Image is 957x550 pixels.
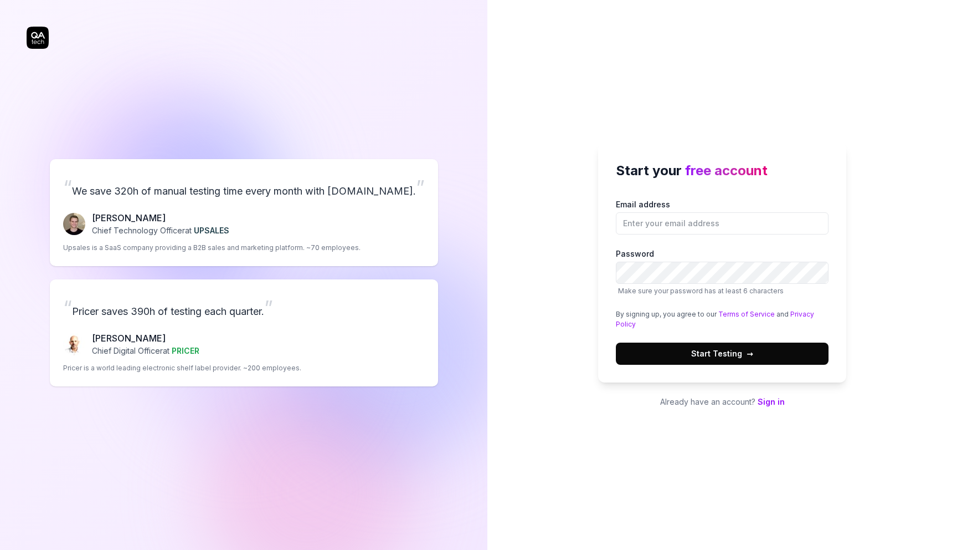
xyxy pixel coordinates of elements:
span: Make sure your password has at least 6 characters [618,287,784,295]
input: PasswordMake sure your password has at least 6 characters [616,262,829,284]
span: PRICER [172,346,199,355]
p: Already have an account? [598,396,846,408]
a: Terms of Service [718,310,775,318]
img: Chris Chalkitis [63,333,85,355]
a: “Pricer saves 390h of testing each quarter.”Chris Chalkitis[PERSON_NAME]Chief Digital Officerat P... [50,279,438,386]
p: [PERSON_NAME] [92,211,229,225]
button: Start Testing→ [616,343,829,365]
label: Password [616,248,829,296]
span: → [747,348,753,359]
span: free account [685,162,768,179]
p: [PERSON_NAME] [92,332,199,345]
a: “We save 320h of manual testing time every month with [DOMAIN_NAME].”Fredrik Seidl[PERSON_NAME]Ch... [50,159,438,266]
p: Chief Digital Officer at [92,345,199,357]
h2: Start your [616,161,829,181]
span: UPSALES [194,226,229,235]
span: ” [264,296,273,320]
input: Email address [616,212,829,235]
p: We save 320h of manual testing time every month with [DOMAIN_NAME]. [63,172,425,202]
span: ” [416,175,425,200]
label: Email address [616,198,829,235]
span: “ [63,296,72,320]
a: Privacy Policy [616,310,814,328]
p: Pricer saves 390h of testing each quarter. [63,293,425,323]
span: Start Testing [691,348,753,359]
span: “ [63,175,72,200]
p: Chief Technology Officer at [92,225,229,236]
p: Pricer is a world leading electronic shelf label provider. ~200 employees. [63,363,301,373]
a: Sign in [758,397,785,406]
div: By signing up, you agree to our and [616,309,829,329]
img: Fredrik Seidl [63,213,85,235]
p: Upsales is a SaaS company providing a B2B sales and marketing platform. ~70 employees. [63,243,361,253]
